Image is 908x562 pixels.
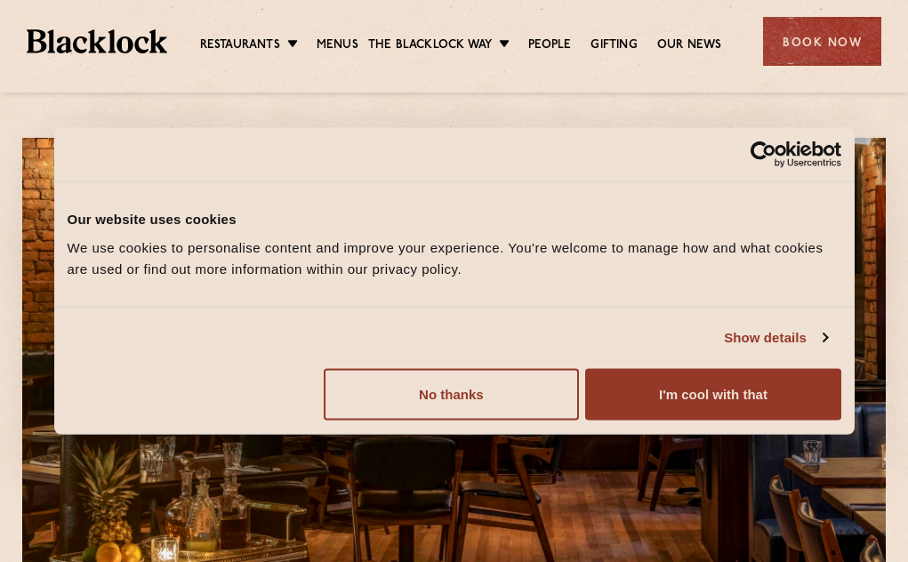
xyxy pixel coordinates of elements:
[317,36,358,56] a: Menus
[68,209,841,230] div: Our website uses cookies
[324,368,579,420] button: No thanks
[528,36,571,56] a: People
[585,368,840,420] button: I'm cool with that
[724,327,827,349] a: Show details
[657,36,722,56] a: Our News
[200,36,280,56] a: Restaurants
[68,237,841,279] div: We use cookies to personalise content and improve your experience. You're welcome to manage how a...
[763,17,881,66] div: Book Now
[368,36,492,56] a: The Blacklock Way
[591,36,637,56] a: Gifting
[27,29,167,53] img: BL_Textured_Logo-footer-cropped.svg
[686,141,841,168] a: Usercentrics Cookiebot - opens in a new window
